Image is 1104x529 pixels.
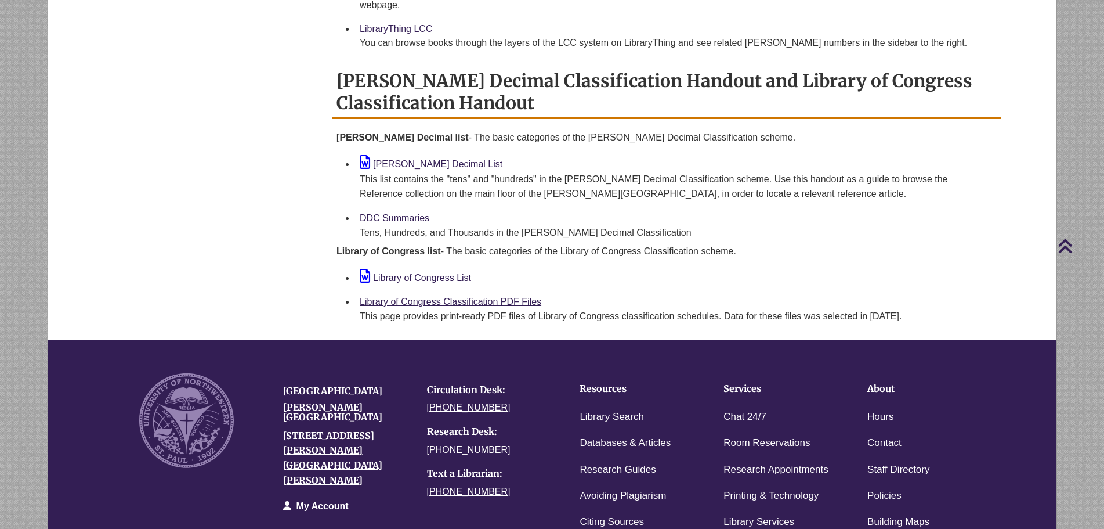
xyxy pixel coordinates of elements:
[139,373,234,468] img: UNW seal
[360,159,502,169] a: [PERSON_NAME] Decimal List
[336,131,996,145] p: - The basic categories of the [PERSON_NAME] Decimal Classification scheme.
[867,462,929,478] a: Staff Directory
[360,310,991,323] div: This page provides print-ready PDF files of Library of Congress classification schedules. Data fo...
[427,402,511,412] a: [PHONE_NUMBER]
[360,226,991,240] div: Tens, Hundreds, and Thousands in the [PERSON_NAME] Decimal Classification
[427,469,553,479] h4: Text a Librarian:
[580,384,687,394] h4: Resources
[296,501,349,511] a: My Account
[723,409,766,426] a: Chat 24/7
[360,36,991,50] div: You can browse books through the layers of the LCC system on LibraryThing and see related [PERSON...
[360,24,432,34] a: LibraryThing LCC
[283,385,382,397] a: [GEOGRAPHIC_DATA]
[360,297,541,307] a: Library of Congress Classification PDF Files
[723,488,819,505] a: Printing & Technology
[580,462,656,478] a: Research Guides
[723,384,831,394] h4: Services
[336,246,441,256] strong: Library of Congress list
[360,172,991,201] div: This list contains the "tens" and "hundreds" in the [PERSON_NAME] Decimal Classification scheme. ...
[427,385,553,395] h4: Circulation Desk:
[1058,238,1101,254] a: Back to Top
[332,66,1001,119] h2: [PERSON_NAME] Decimal Classification Handout and Library of Congress Classification Handout
[580,488,666,505] a: Avoiding Plagiarism
[360,273,471,283] a: Library of Congress List
[867,409,893,426] a: Hours
[580,435,671,452] a: Databases & Articles
[427,487,511,496] a: [PHONE_NUMBER]
[580,409,644,426] a: Library Search
[867,488,902,505] a: Policies
[427,445,511,455] a: [PHONE_NUMBER]
[723,435,810,452] a: Room Reservations
[427,427,553,437] h4: Research Desk:
[867,384,975,394] h4: About
[336,132,469,142] strong: [PERSON_NAME] Decimal list
[336,244,996,258] p: - The basic categories of the Library of Congress Classification scheme.
[723,462,828,478] a: Research Appointments
[360,213,429,223] a: DDC Summaries
[283,402,410,423] h4: [PERSON_NAME][GEOGRAPHIC_DATA]
[867,435,902,452] a: Contact
[283,430,382,486] a: [STREET_ADDRESS][PERSON_NAME][GEOGRAPHIC_DATA][PERSON_NAME]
